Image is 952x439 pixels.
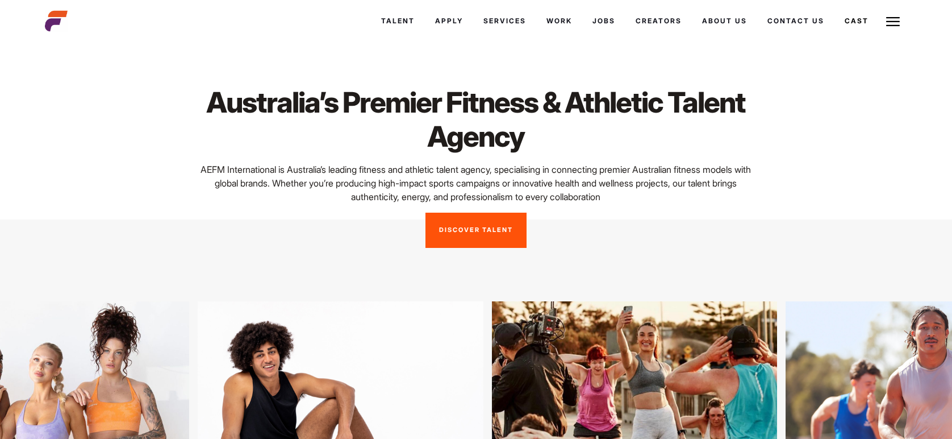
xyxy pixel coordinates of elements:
[45,10,68,32] img: cropped-aefm-brand-fav-22-square.png
[473,6,536,36] a: Services
[886,15,900,28] img: Burger icon
[625,6,692,36] a: Creators
[371,6,425,36] a: Talent
[692,6,757,36] a: About Us
[425,6,473,36] a: Apply
[425,213,527,248] a: Discover Talent
[191,85,761,154] h1: Australia’s Premier Fitness & Athletic Talent Agency
[582,6,625,36] a: Jobs
[834,6,879,36] a: Cast
[191,163,761,204] p: AEFM International is Australia’s leading fitness and athletic talent agency, specialising in con...
[536,6,582,36] a: Work
[757,6,834,36] a: Contact Us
